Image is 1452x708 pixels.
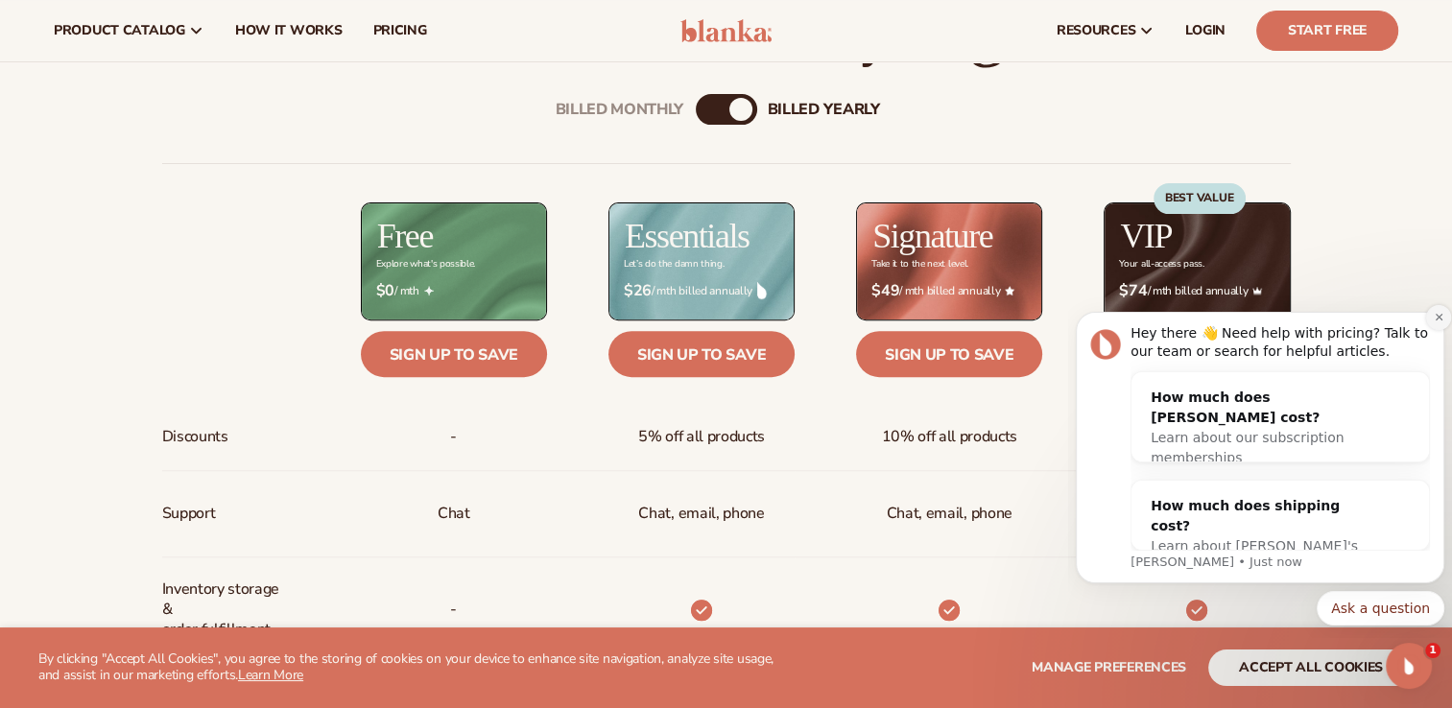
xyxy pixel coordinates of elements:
iframe: Intercom live chat [1386,643,1432,689]
p: Chat, email, phone [638,496,764,531]
img: logo [680,19,772,42]
div: BEST VALUE [1154,183,1246,214]
span: Chat, email, phone [887,496,1012,531]
span: - [450,419,457,455]
button: accept all cookies [1208,649,1414,686]
img: Star_6.png [1005,286,1014,295]
span: How It Works [235,23,343,38]
span: Discounts [162,419,228,455]
strong: $26 [624,282,652,300]
h2: Free [377,219,433,253]
span: 10% off all products [881,419,1017,455]
span: Manage preferences [1032,658,1186,676]
div: Take it to the next level. [871,259,968,270]
div: Your all-access pass. [1119,259,1203,270]
img: Signature_BG_eeb718c8-65ac-49e3-a4e5-327c6aa73146.jpg [857,203,1041,319]
span: Inventory storage & order fulfillment [162,572,290,647]
span: / mth [376,282,532,300]
img: Crown_2d87c031-1b5a-4345-8312-a4356ddcde98.png [1252,286,1262,295]
a: Sign up to save [608,331,795,377]
span: / mth billed annually [1119,282,1274,300]
h2: Signature [872,219,992,253]
strong: $0 [376,282,394,300]
div: Let’s do the damn thing. [624,259,724,270]
strong: $74 [1119,282,1147,300]
img: Free_Icon_bb6e7c7e-73f8-44bd-8ed0-223ea0fc522e.png [424,286,434,295]
div: Billed Monthly [556,100,684,118]
span: 1 [1425,643,1440,658]
div: Explore what's possible. [376,259,475,270]
img: free_bg.png [362,203,546,319]
span: / mth billed annually [624,282,779,300]
span: / mth billed annually [871,282,1027,300]
span: product catalog [54,23,185,38]
span: Support [162,496,216,531]
img: VIP_BG_199964bd-3653-43bc-8a67-789d2d7717b9.jpg [1105,203,1289,319]
span: LOGIN [1185,23,1226,38]
strong: $49 [871,282,899,300]
a: Start Free [1256,11,1398,51]
img: drop.png [757,282,767,299]
p: Chat [438,496,470,531]
a: Learn More [238,666,303,684]
div: billed Yearly [768,100,880,118]
a: Sign up to save [856,331,1042,377]
span: resources [1057,23,1135,38]
h2: VIP [1120,219,1172,253]
span: pricing [372,23,426,38]
p: By clicking "Accept All Cookies", you agree to the storing of cookies on your device to enhance s... [38,651,788,684]
a: Sign up to save [361,331,547,377]
span: 5% off all products [638,419,765,455]
img: Essentials_BG_9050f826-5aa9-47d9-a362-757b82c62641.jpg [609,203,794,319]
h2: Essentials [625,219,750,253]
iframe: Intercom notifications message [1068,295,1452,637]
button: Manage preferences [1032,649,1186,686]
p: - [450,592,457,627]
